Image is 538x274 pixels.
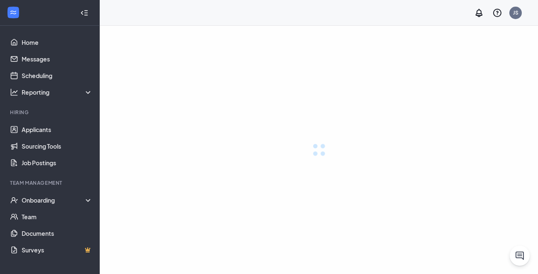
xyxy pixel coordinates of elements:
a: SurveysCrown [22,242,93,258]
a: Team [22,208,93,225]
div: Reporting [22,88,93,96]
svg: WorkstreamLogo [9,8,17,17]
a: Documents [22,225,93,242]
svg: ChatActive [515,251,525,261]
svg: Notifications [474,8,484,18]
a: Sourcing Tools [22,138,93,154]
div: Team Management [10,179,91,186]
a: Messages [22,51,93,67]
button: ChatActive [510,246,530,266]
a: Scheduling [22,67,93,84]
svg: QuestionInfo [492,8,502,18]
div: JS [513,9,518,16]
div: Onboarding [22,196,93,204]
svg: UserCheck [10,196,18,204]
svg: Collapse [80,9,88,17]
a: Applicants [22,121,93,138]
svg: Analysis [10,88,18,96]
div: Hiring [10,109,91,116]
a: Home [22,34,93,51]
a: Job Postings [22,154,93,171]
